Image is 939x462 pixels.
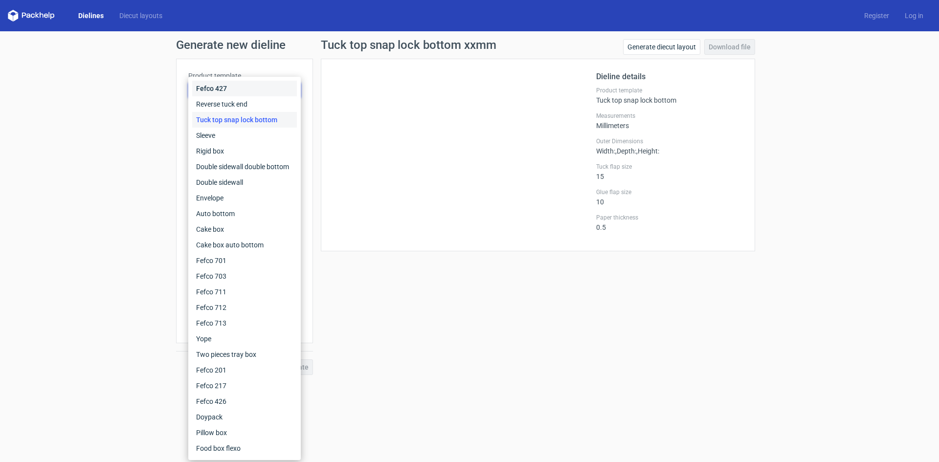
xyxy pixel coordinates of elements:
h1: Generate new dieline [176,39,763,51]
div: Double sidewall double bottom [192,159,297,175]
div: Cake box [192,221,297,237]
div: Fefco 712 [192,300,297,315]
label: Tuck flap size [596,163,743,171]
h1: Tuck top snap lock bottom xxmm [321,39,496,51]
label: Product template [596,87,743,94]
a: Generate diecut layout [623,39,700,55]
div: Doypack [192,409,297,425]
a: Diecut layouts [112,11,170,21]
a: Register [856,11,897,21]
label: Measurements [596,112,743,120]
div: 15 [596,163,743,180]
div: Fefco 703 [192,268,297,284]
a: Dielines [70,11,112,21]
div: Two pieces tray box [192,347,297,362]
div: Cake box auto bottom [192,237,297,253]
div: Fefco 217 [192,378,297,394]
div: Fefco 201 [192,362,297,378]
div: Double sidewall [192,175,297,190]
a: Log in [897,11,931,21]
div: 0.5 [596,214,743,231]
label: Product template [188,71,301,81]
div: Fefco 713 [192,315,297,331]
div: Reverse tuck end [192,96,297,112]
div: Tuck top snap lock bottom [192,112,297,128]
div: Envelope [192,190,297,206]
div: Millimeters [596,112,743,130]
div: Fefco 711 [192,284,297,300]
label: Glue flap size [596,188,743,196]
div: Tuck top snap lock bottom [596,87,743,104]
h2: Dieline details [596,71,743,83]
div: Rigid box [192,143,297,159]
div: Auto bottom [192,206,297,221]
div: Food box flexo [192,440,297,456]
div: 10 [596,188,743,206]
div: Yope [192,331,297,347]
div: Fefco 426 [192,394,297,409]
div: Fefco 701 [192,253,297,268]
span: Width : [596,147,615,155]
label: Paper thickness [596,214,743,221]
label: Outer Dimensions [596,137,743,145]
div: Fefco 427 [192,81,297,96]
span: , Depth : [615,147,636,155]
div: Pillow box [192,425,297,440]
div: Sleeve [192,128,297,143]
span: , Height : [636,147,659,155]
